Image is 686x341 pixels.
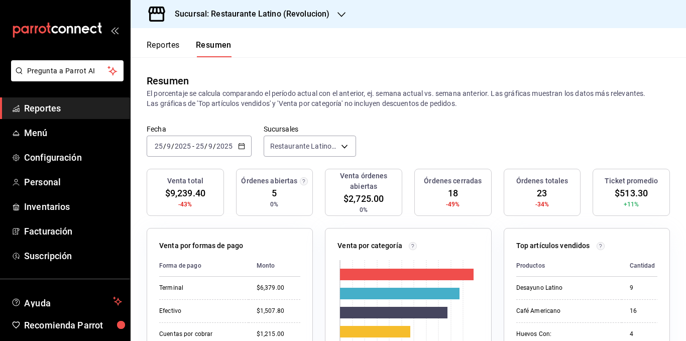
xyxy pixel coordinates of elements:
div: navigation tabs [147,40,232,57]
span: Menú [24,126,122,140]
h3: Venta total [167,176,203,186]
div: $6,379.00 [257,284,300,292]
input: -- [166,142,171,150]
div: 4 [630,330,655,338]
button: Reportes [147,40,180,57]
span: -43% [178,200,192,209]
span: -34% [535,200,549,209]
a: Pregunta a Parrot AI [7,73,124,83]
div: $1,507.80 [257,307,300,315]
span: Personal [24,175,122,189]
span: $9,239.40 [165,186,205,200]
h3: Venta órdenes abiertas [329,171,398,192]
p: El porcentaje se calcula comparando el período actual con el anterior, ej. semana actual vs. sema... [147,88,670,108]
button: Pregunta a Parrot AI [11,60,124,81]
span: Facturación [24,224,122,238]
p: Venta por categoría [337,241,402,251]
h3: Sucursal: Restaurante Latino (Revolucion) [167,8,329,20]
input: -- [154,142,163,150]
input: ---- [174,142,191,150]
span: / [213,142,216,150]
span: -49% [446,200,460,209]
div: Huevos Con: [516,330,614,338]
div: 16 [630,307,655,315]
div: Efectivo [159,307,241,315]
input: -- [208,142,213,150]
span: 0% [270,200,278,209]
span: / [163,142,166,150]
span: Recomienda Parrot [24,318,122,332]
span: / [171,142,174,150]
div: $1,215.00 [257,330,300,338]
button: open_drawer_menu [110,26,119,34]
span: 5 [272,186,277,200]
th: Cantidad [622,255,663,277]
div: Café Americano [516,307,614,315]
input: -- [195,142,204,150]
h3: Órdenes totales [516,176,568,186]
label: Sucursales [264,126,356,133]
span: Pregunta a Parrot AI [27,66,108,76]
div: 9 [630,284,655,292]
div: Terminal [159,284,241,292]
span: Ayuda [24,295,109,307]
h3: Órdenes abiertas [241,176,297,186]
div: Resumen [147,73,189,88]
h3: Órdenes cerradas [424,176,482,186]
th: Forma de pago [159,255,249,277]
input: ---- [216,142,233,150]
span: 0% [360,205,368,214]
span: +11% [624,200,639,209]
div: Desayuno Latino [516,284,614,292]
span: - [192,142,194,150]
span: / [204,142,207,150]
p: Top artículos vendidos [516,241,590,251]
span: 23 [537,186,547,200]
span: Restaurante Latino (Revolucion) [270,141,337,151]
div: Cuentas por cobrar [159,330,241,338]
span: 18 [448,186,458,200]
span: Reportes [24,101,122,115]
th: Monto [249,255,300,277]
span: Inventarios [24,200,122,213]
h3: Ticket promedio [605,176,658,186]
span: Suscripción [24,249,122,263]
button: Resumen [196,40,232,57]
label: Fecha [147,126,252,133]
span: $2,725.00 [344,192,384,205]
p: Venta por formas de pago [159,241,243,251]
span: Configuración [24,151,122,164]
th: Productos [516,255,622,277]
span: $513.30 [615,186,648,200]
